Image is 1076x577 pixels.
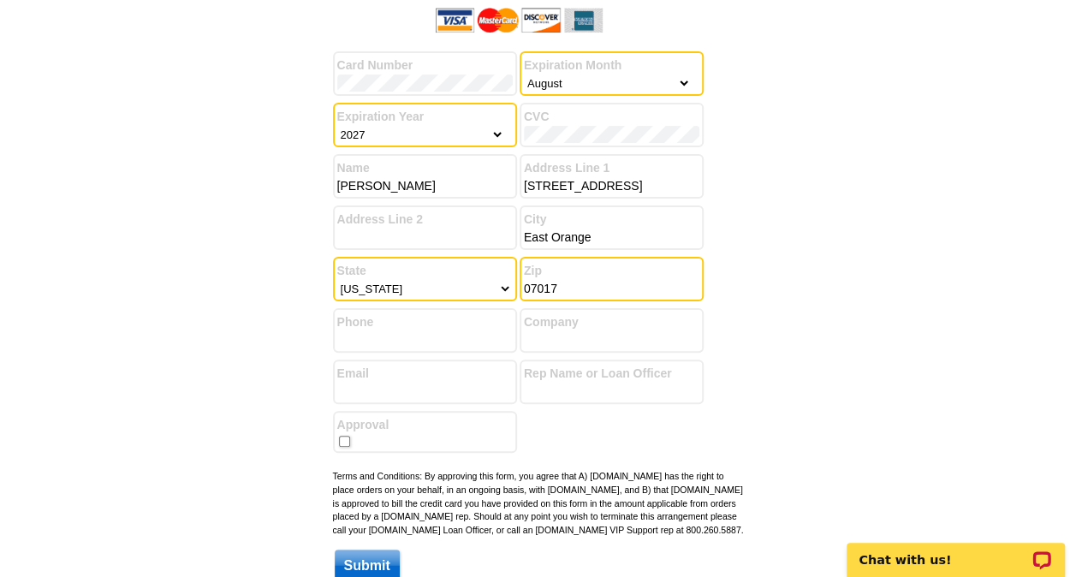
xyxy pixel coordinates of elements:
[524,262,699,280] label: Zip
[337,262,513,280] label: State
[333,471,744,535] small: Terms and Conditions: By approving this form, you agree that A) [DOMAIN_NAME] has the right to pl...
[337,57,513,74] label: Card Number
[337,416,513,434] label: Approval
[524,211,699,229] label: City
[524,313,699,331] label: Company
[337,108,513,126] label: Expiration Year
[337,365,513,383] label: Email
[524,108,699,126] label: CVC
[337,211,513,229] label: Address Line 2
[524,159,699,177] label: Address Line 1
[436,8,603,33] img: acceptedCards.gif
[835,523,1076,577] iframe: LiveChat chat widget
[524,365,699,383] label: Rep Name or Loan Officer
[524,57,699,74] label: Expiration Month
[337,159,513,177] label: Name
[337,313,513,331] label: Phone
